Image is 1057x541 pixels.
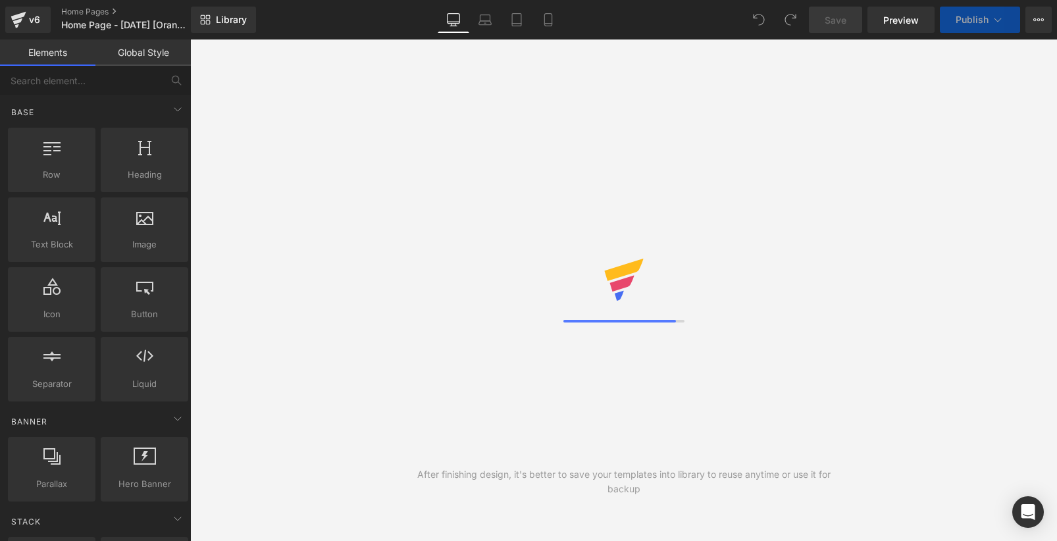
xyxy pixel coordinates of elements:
span: Home Page - [DATE] [Orange v2] [61,20,188,30]
button: Redo [777,7,804,33]
a: Desktop [438,7,469,33]
span: Parallax [12,477,91,491]
span: Separator [12,377,91,391]
a: Laptop [469,7,501,33]
span: Banner [10,415,49,428]
a: Home Pages [61,7,213,17]
span: Icon [12,307,91,321]
a: Preview [867,7,935,33]
span: Liquid [105,377,184,391]
a: Mobile [532,7,564,33]
span: Heading [105,168,184,182]
a: Tablet [501,7,532,33]
span: Row [12,168,91,182]
span: Base [10,106,36,118]
span: Save [825,13,846,27]
a: New Library [191,7,256,33]
span: Preview [883,13,919,27]
button: Undo [746,7,772,33]
span: Button [105,307,184,321]
div: After finishing design, it's better to save your templates into library to reuse anytime or use i... [407,467,840,496]
span: Image [105,238,184,251]
a: v6 [5,7,51,33]
span: Text Block [12,238,91,251]
button: Publish [940,7,1020,33]
span: Hero Banner [105,477,184,491]
span: Library [216,14,247,26]
div: Open Intercom Messenger [1012,496,1044,528]
button: More [1025,7,1052,33]
a: Global Style [95,39,191,66]
span: Stack [10,515,42,528]
span: Publish [956,14,989,25]
div: v6 [26,11,43,28]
